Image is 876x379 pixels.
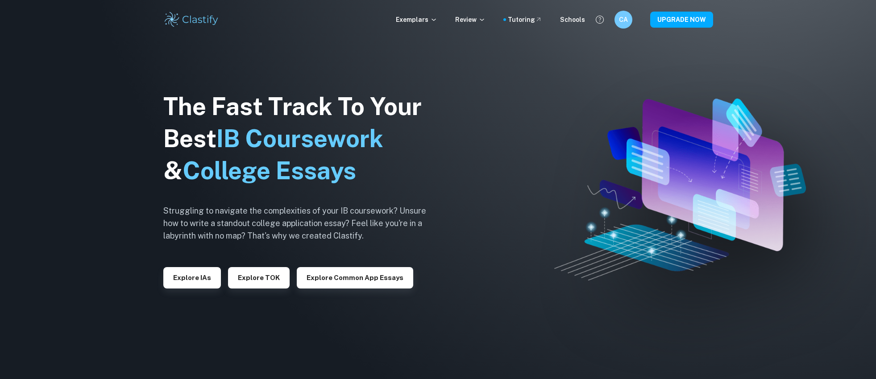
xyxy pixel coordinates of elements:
[455,15,486,25] p: Review
[618,15,628,25] h6: CA
[163,273,221,281] a: Explore IAs
[396,15,437,25] p: Exemplars
[650,12,713,28] button: UPGRADE NOW
[297,273,413,281] a: Explore Common App essays
[554,99,806,280] img: Clastify hero
[592,12,607,27] button: Help and Feedback
[163,11,220,29] img: Clastify logo
[560,15,585,25] a: Schools
[183,157,356,185] span: College Essays
[216,124,383,152] span: IB Coursework
[228,267,290,288] button: Explore TOK
[228,273,290,281] a: Explore TOK
[163,267,221,288] button: Explore IAs
[297,267,413,288] button: Explore Common App essays
[163,205,440,242] h6: Struggling to navigate the complexities of your IB coursework? Unsure how to write a standout col...
[163,91,440,187] h1: The Fast Track To Your Best &
[508,15,542,25] a: Tutoring
[614,11,632,29] button: CA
